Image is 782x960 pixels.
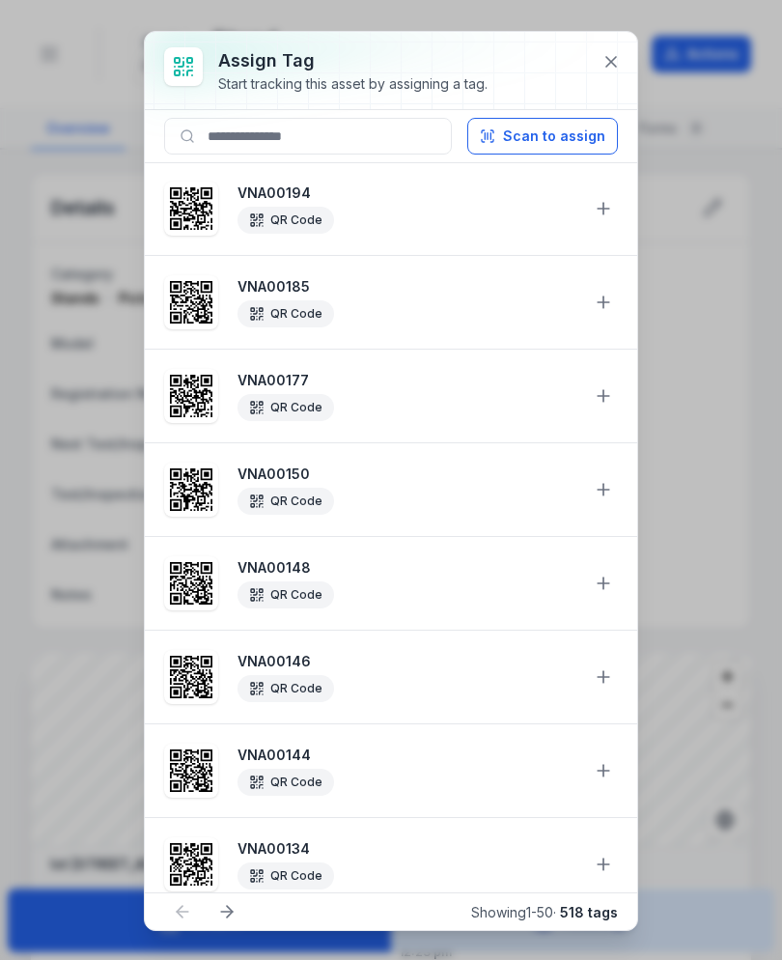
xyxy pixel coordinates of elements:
div: QR Code [237,675,334,702]
h3: Assign tag [218,47,488,74]
div: QR Code [237,207,334,234]
strong: VNA00150 [237,465,577,484]
strong: 518 tags [560,904,618,920]
strong: VNA00194 [237,184,577,203]
div: QR Code [237,769,334,796]
div: QR Code [237,394,334,421]
div: QR Code [237,300,334,327]
strong: VNA00148 [237,558,577,578]
strong: VNA00134 [237,839,577,859]
div: QR Code [237,488,334,515]
span: Showing 1 - 50 · [471,904,618,920]
div: Start tracking this asset by assigning a tag. [218,74,488,94]
strong: VNA00185 [237,277,577,296]
div: QR Code [237,862,334,889]
strong: VNA00177 [237,371,577,390]
strong: VNA00146 [237,652,577,671]
button: Scan to assign [467,118,618,155]
div: QR Code [237,581,334,608]
strong: VNA00144 [237,746,577,765]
